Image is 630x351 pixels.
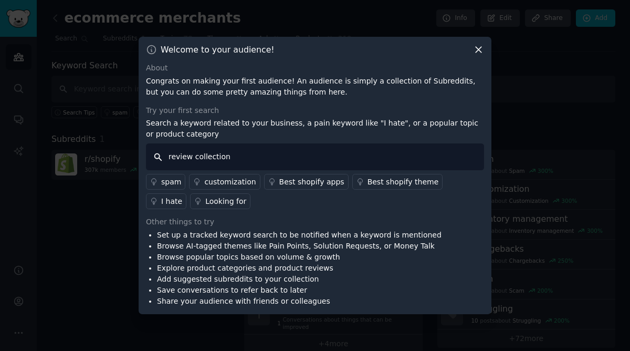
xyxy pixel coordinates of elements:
a: customization [189,174,260,190]
li: Browse AI-tagged themes like Pain Points, Solution Requests, or Money Talk [157,241,442,252]
div: Best shopify theme [367,177,439,188]
div: customization [204,177,256,188]
li: Explore product categories and product reviews [157,263,442,274]
div: Try your first search [146,105,484,116]
div: I hate [161,196,182,207]
p: Congrats on making your first audience! An audience is simply a collection of Subreddits, but you... [146,76,484,98]
p: Search a keyword related to your business, a pain keyword like "I hate", or a popular topic or pr... [146,118,484,140]
div: spam [161,177,181,188]
a: Looking for [190,193,250,209]
li: Browse popular topics based on volume & growth [157,252,442,263]
li: Add suggested subreddits to your collection [157,274,442,285]
input: Keyword search in audience [146,143,484,170]
a: spam [146,174,185,190]
h3: Welcome to your audience! [161,44,275,55]
li: Set up a tracked keyword search to be notified when a keyword is mentioned [157,230,442,241]
li: Share your audience with friends or colleagues [157,296,442,307]
a: I hate [146,193,186,209]
a: Best shopify theme [352,174,443,190]
div: About [146,63,484,74]
a: Best shopify apps [264,174,349,190]
div: Other things to try [146,216,484,228]
div: Best shopify apps [279,177,344,188]
div: Looking for [205,196,246,207]
li: Save conversations to refer back to later [157,285,442,296]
